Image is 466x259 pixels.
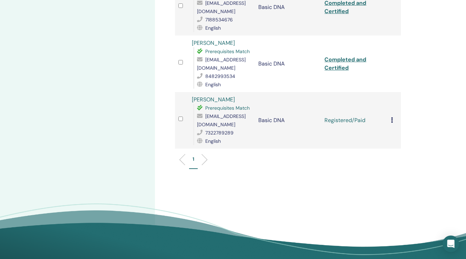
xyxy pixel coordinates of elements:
span: 8482993534 [205,73,235,79]
span: [EMAIL_ADDRESS][DOMAIN_NAME] [197,113,246,128]
span: English [205,138,221,144]
p: 1 [193,156,194,163]
span: English [205,81,221,88]
td: Basic DNA [255,36,321,92]
span: 7188534676 [205,17,233,23]
span: Prerequisites Match [205,48,250,54]
a: Completed and Certified [324,56,366,71]
a: [PERSON_NAME] [192,39,235,47]
span: English [205,25,221,31]
a: [PERSON_NAME] [192,96,235,103]
td: Basic DNA [255,92,321,149]
div: Open Intercom Messenger [443,236,459,252]
span: [EMAIL_ADDRESS][DOMAIN_NAME] [197,57,246,71]
span: Prerequisites Match [205,105,250,111]
span: 7322789289 [205,130,234,136]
